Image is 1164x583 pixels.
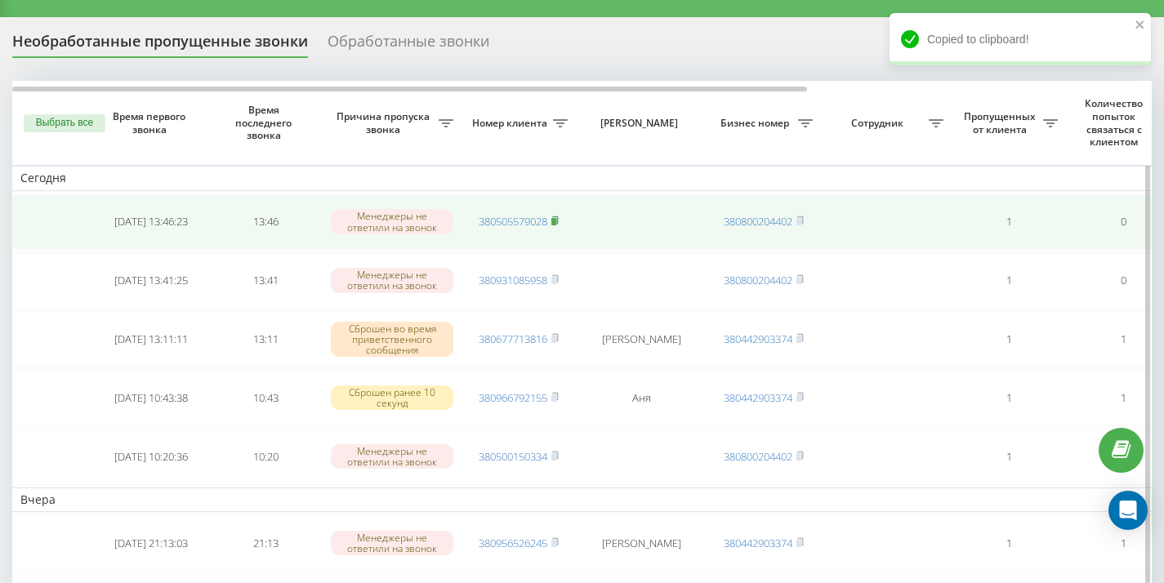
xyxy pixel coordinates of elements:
[1108,491,1148,530] div: Open Intercom Messenger
[724,332,792,346] a: 380442903374
[331,268,453,292] div: Менеджеры не ответили на звонок
[208,515,323,571] td: 21:13
[470,117,553,130] span: Номер клиента
[576,311,707,367] td: [PERSON_NAME]
[952,311,1066,367] td: 1
[576,515,707,571] td: [PERSON_NAME]
[94,429,208,484] td: [DATE] 10:20:36
[331,209,453,234] div: Менеджеры не ответили на звонок
[331,322,453,358] div: Сброшен во время приветственного сообщения
[952,194,1066,250] td: 1
[208,429,323,484] td: 10:20
[94,370,208,425] td: [DATE] 10:43:38
[94,194,208,250] td: [DATE] 13:46:23
[208,311,323,367] td: 13:11
[331,110,439,136] span: Причина пропуска звонка
[479,536,547,550] a: 380956526245
[952,370,1066,425] td: 1
[1074,97,1157,148] span: Количество попыток связаться с клиентом
[479,449,547,464] a: 380500150334
[208,194,323,250] td: 13:46
[328,33,489,58] div: Обработанные звонки
[94,311,208,367] td: [DATE] 13:11:11
[890,13,1151,65] div: Copied to clipboard!
[952,429,1066,484] td: 1
[221,104,310,142] span: Время последнего звонка
[208,370,323,425] td: 10:43
[590,117,693,130] span: [PERSON_NAME]
[724,449,792,464] a: 380800204402
[107,110,195,136] span: Время первого звонка
[829,117,929,130] span: Сотрудник
[1135,18,1146,33] button: close
[24,114,105,132] button: Выбрать все
[576,370,707,425] td: Аня
[331,531,453,555] div: Менеджеры не ответили на звонок
[331,444,453,469] div: Менеджеры не ответили на звонок
[479,332,547,346] a: 380677713816
[94,253,208,309] td: [DATE] 13:41:25
[479,390,547,405] a: 380966792155
[724,390,792,405] a: 380442903374
[479,214,547,229] a: 380505579028
[724,273,792,287] a: 380800204402
[952,253,1066,309] td: 1
[208,253,323,309] td: 13:41
[960,110,1043,136] span: Пропущенных от клиента
[94,515,208,571] td: [DATE] 21:13:03
[479,273,547,287] a: 380931085958
[331,385,453,410] div: Сброшен ранее 10 секунд
[724,536,792,550] a: 380442903374
[952,515,1066,571] td: 1
[724,214,792,229] a: 380800204402
[12,33,308,58] div: Необработанные пропущенные звонки
[715,117,798,130] span: Бизнес номер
